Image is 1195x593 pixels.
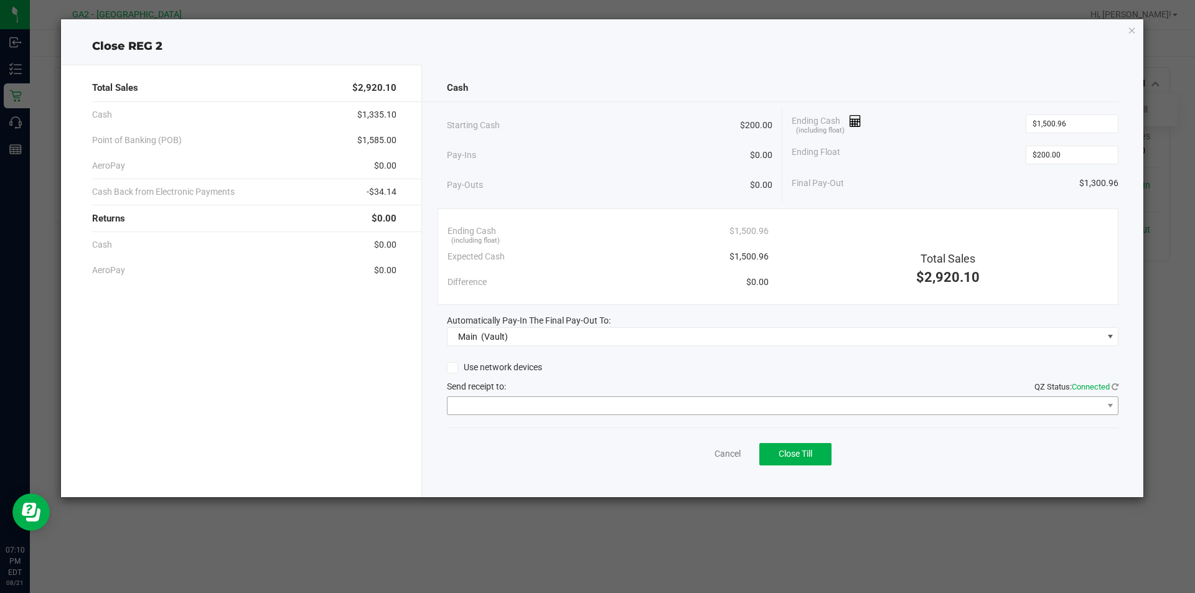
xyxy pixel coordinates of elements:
span: $0.00 [374,238,396,251]
span: (including float) [451,236,500,246]
span: $2,920.10 [916,269,980,285]
span: (Vault) [481,332,508,342]
span: Automatically Pay-In The Final Pay-Out To: [447,315,611,325]
span: $1,585.00 [357,134,396,147]
span: Pay-Outs [447,179,483,192]
span: $0.00 [374,264,396,277]
span: Ending Cash [792,114,861,133]
span: $0.00 [750,179,772,192]
span: $1,500.96 [729,250,769,263]
span: $0.00 [750,149,772,162]
span: Starting Cash [447,119,500,132]
div: Close REG 2 [61,38,1144,55]
span: Total Sales [92,81,138,95]
span: Difference [448,276,487,289]
span: Total Sales [921,252,975,265]
span: Cash [447,81,468,95]
span: $1,335.10 [357,108,396,121]
span: Close Till [779,449,812,459]
span: -$34.14 [367,185,396,198]
span: $200.00 [740,119,772,132]
span: $0.00 [372,212,396,226]
button: Close Till [759,443,832,465]
span: Main [458,332,477,342]
span: $0.00 [746,276,769,289]
span: Cash [92,238,112,251]
div: Returns [92,205,396,232]
iframe: Resource center [12,493,50,531]
span: AeroPay [92,159,125,172]
span: Pay-Ins [447,149,476,162]
span: $0.00 [374,159,396,172]
span: Connected [1072,382,1110,391]
span: QZ Status: [1034,382,1118,391]
a: Cancel [715,447,741,460]
span: Expected Cash [448,250,505,263]
span: Cash Back from Electronic Payments [92,185,235,198]
span: Point of Banking (POB) [92,134,182,147]
label: Use network devices [447,361,542,374]
span: Ending Float [792,146,840,164]
span: Send receipt to: [447,381,506,391]
span: $2,920.10 [352,81,396,95]
span: $1,300.96 [1079,177,1118,190]
span: AeroPay [92,264,125,277]
span: $1,500.96 [729,225,769,238]
span: Final Pay-Out [792,177,844,190]
span: Ending Cash [448,225,496,238]
span: Cash [92,108,112,121]
span: (including float) [796,126,845,136]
